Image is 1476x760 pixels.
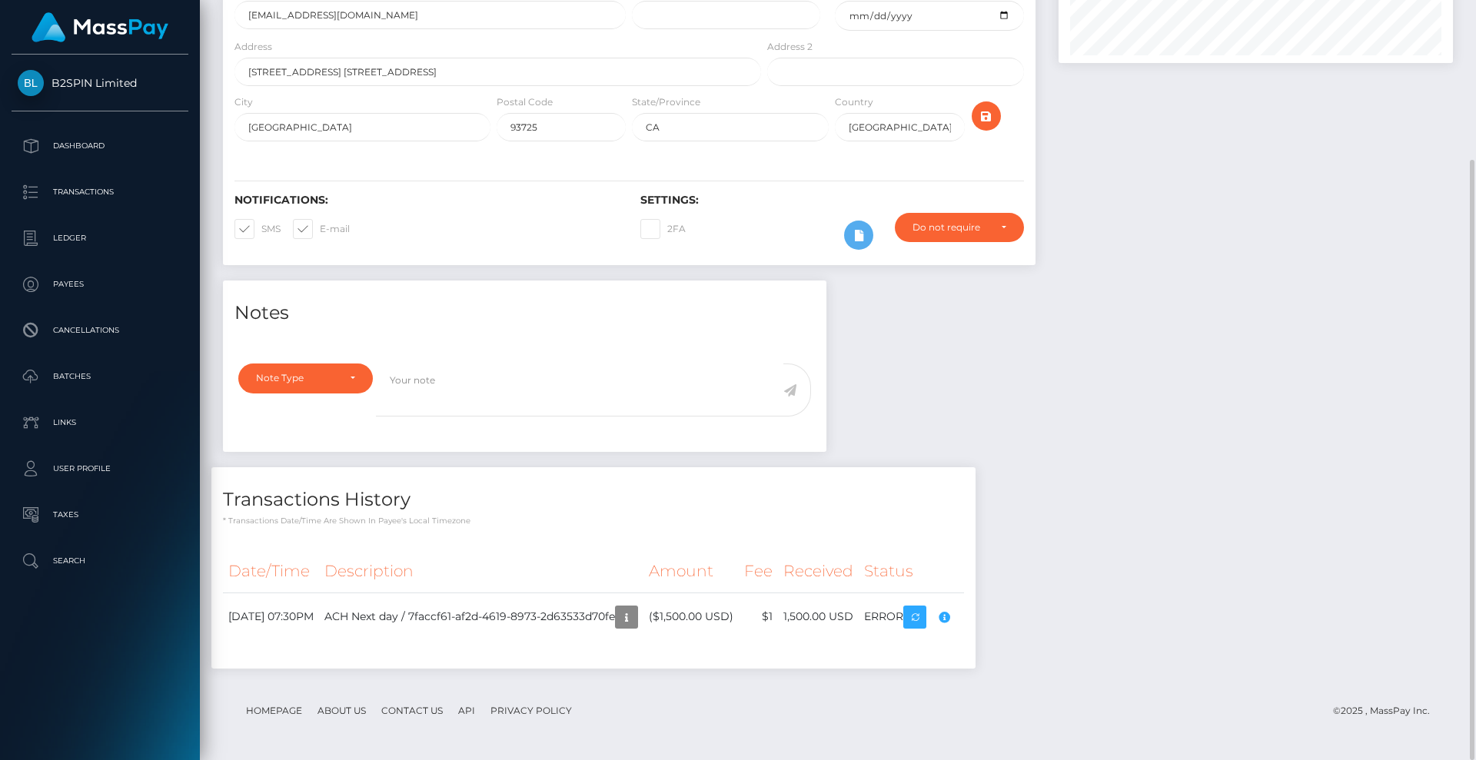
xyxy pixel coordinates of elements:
div: Note Type [256,372,337,384]
p: Payees [18,273,182,296]
th: Received [778,550,859,592]
span: B2SPIN Limited [12,76,188,90]
th: Date/Time [223,550,319,592]
a: Contact Us [375,699,449,722]
h4: Notes [234,300,815,327]
label: Address [234,40,272,54]
th: Description [319,550,643,592]
a: Dashboard [12,127,188,165]
div: Do not require [913,221,989,234]
a: Homepage [240,699,308,722]
label: E-mail [293,219,350,239]
p: Taxes [18,503,182,526]
td: ERROR [859,592,964,641]
h4: Transactions History [223,486,964,513]
label: State/Province [632,95,700,109]
a: Search [12,542,188,580]
a: Transactions [12,173,188,211]
p: * Transactions date/time are shown in payee's local timezone [223,515,964,526]
p: User Profile [18,457,182,480]
a: Taxes [12,496,188,534]
td: $1 [739,592,778,641]
a: User Profile [12,450,188,488]
p: Links [18,411,182,434]
p: Ledger [18,227,182,250]
label: Country [835,95,873,109]
h6: Notifications: [234,194,617,207]
label: Postal Code [497,95,553,109]
a: Privacy Policy [484,699,578,722]
img: MassPay Logo [32,12,168,42]
a: About Us [311,699,372,722]
label: City [234,95,253,109]
th: Fee [739,550,778,592]
div: © 2025 , MassPay Inc. [1333,702,1441,719]
label: 2FA [640,219,686,239]
a: Payees [12,265,188,304]
p: Cancellations [18,319,182,342]
a: Batches [12,357,188,396]
td: ACH Next day / 7faccf61-af2d-4619-8973-2d63533d70fe [319,592,643,641]
th: Status [859,550,964,592]
p: Search [18,549,182,572]
p: Transactions [18,181,182,204]
th: Amount [643,550,739,592]
a: Cancellations [12,311,188,350]
a: Links [12,403,188,442]
p: Batches [18,365,182,388]
a: API [452,699,481,722]
td: ($1,500.00 USD) [643,592,739,641]
h6: Settings: [640,194,1023,207]
label: SMS [234,219,281,239]
button: Do not require [895,213,1024,242]
a: Ledger [12,219,188,257]
td: 1,500.00 USD [778,592,859,641]
p: Dashboard [18,134,182,158]
button: Note Type [238,363,373,393]
img: B2SPIN Limited [18,70,44,96]
label: Address 2 [767,40,813,54]
td: [DATE] 07:30PM [223,592,319,641]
